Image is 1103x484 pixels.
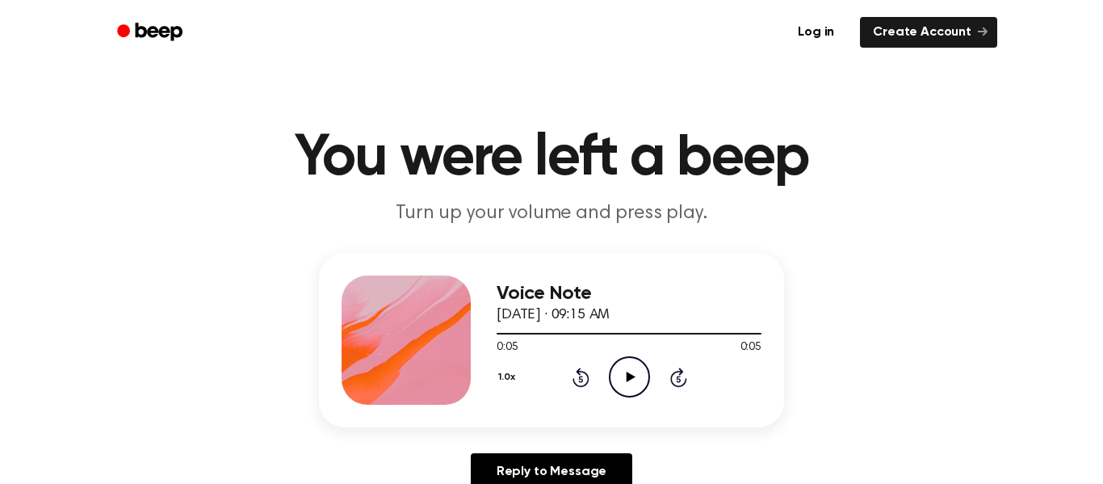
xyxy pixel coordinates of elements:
h3: Voice Note [497,283,761,305]
span: [DATE] · 09:15 AM [497,308,610,322]
span: 0:05 [497,339,518,356]
p: Turn up your volume and press play. [241,200,862,227]
span: 0:05 [740,339,761,356]
button: 1.0x [497,364,521,391]
h1: You were left a beep [138,129,965,187]
a: Beep [106,17,197,48]
a: Log in [782,14,850,51]
a: Create Account [860,17,997,48]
